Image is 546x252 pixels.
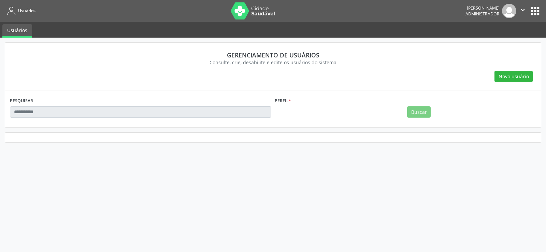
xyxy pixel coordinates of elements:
[465,11,500,17] span: Administrador
[529,5,541,17] button: apps
[2,24,32,38] a: Usuários
[15,59,531,66] div: Consulte, crie, desabilite e edite os usuários do sistema
[494,71,533,82] button: Novo usuário
[15,51,531,59] div: Gerenciamento de usuários
[5,5,35,16] a: Usuários
[499,73,529,80] span: Novo usuário
[502,4,516,18] img: img
[10,96,33,106] label: PESQUISAR
[275,96,291,106] label: Perfil
[407,106,431,118] button: Buscar
[519,6,527,14] i: 
[516,4,529,18] button: 
[18,8,35,14] span: Usuários
[465,5,500,11] div: [PERSON_NAME]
